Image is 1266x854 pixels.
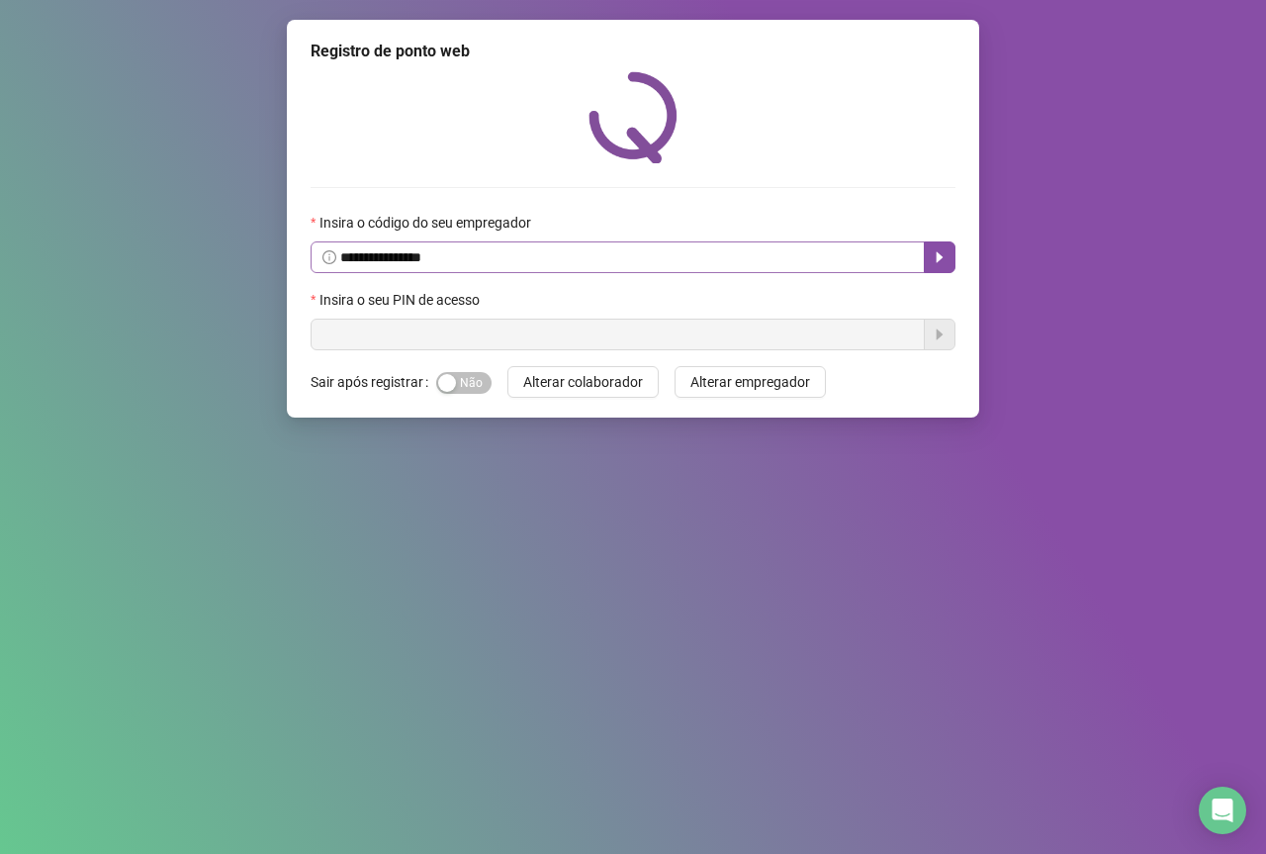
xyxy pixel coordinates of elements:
[311,40,955,63] div: Registro de ponto web
[523,371,643,393] span: Alterar colaborador
[311,366,436,398] label: Sair após registrar
[311,212,544,234] label: Insira o código do seu empregador
[690,371,810,393] span: Alterar empregador
[507,366,659,398] button: Alterar colaborador
[1199,787,1246,834] div: Open Intercom Messenger
[322,250,336,264] span: info-circle
[588,71,678,163] img: QRPoint
[932,249,948,265] span: caret-right
[675,366,826,398] button: Alterar empregador
[311,289,493,311] label: Insira o seu PIN de acesso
